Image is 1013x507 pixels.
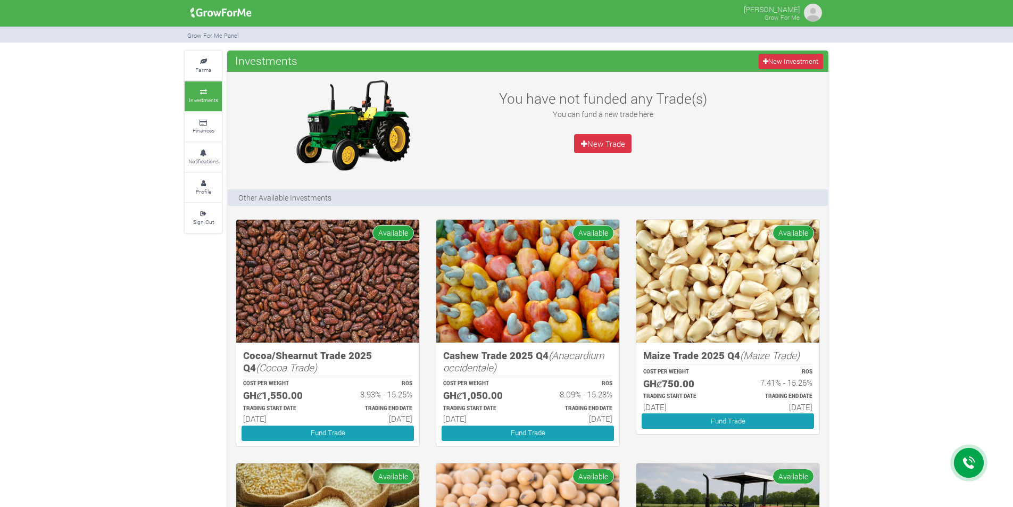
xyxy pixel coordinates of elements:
[185,51,222,80] a: Farms
[238,192,331,203] p: Other Available Investments
[243,405,318,413] p: Estimated Trading Start Date
[737,402,812,412] h6: [DATE]
[337,389,412,399] h6: 8.93% - 15.25%
[243,380,318,388] p: COST PER WEIGHT
[643,368,718,376] p: COST PER WEIGHT
[185,203,222,232] a: Sign Out
[242,426,414,441] a: Fund Trade
[643,350,812,362] h5: Maize Trade 2025 Q4
[487,90,718,107] h3: You have not funded any Trade(s)
[185,143,222,172] a: Notifications
[185,81,222,111] a: Investments
[765,13,800,21] small: Grow For Me
[372,225,414,240] span: Available
[572,469,614,484] span: Available
[436,220,619,343] img: growforme image
[442,426,614,441] a: Fund Trade
[737,393,812,401] p: Estimated Trading End Date
[286,77,419,173] img: growforme image
[372,469,414,484] span: Available
[773,469,814,484] span: Available
[443,350,612,373] h5: Cashew Trade 2025 Q4
[744,2,800,15] p: [PERSON_NAME]
[574,134,632,153] a: New Trade
[443,414,518,423] h6: [DATE]
[643,402,718,412] h6: [DATE]
[187,2,255,23] img: growforme image
[195,66,211,73] small: Farms
[537,405,612,413] p: Estimated Trading End Date
[185,173,222,202] a: Profile
[643,393,718,401] p: Estimated Trading Start Date
[737,368,812,376] p: ROS
[196,188,211,195] small: Profile
[243,389,318,402] h5: GHȼ1,550.00
[443,389,518,402] h5: GHȼ1,050.00
[233,50,300,71] span: Investments
[537,389,612,399] h6: 8.09% - 15.28%
[636,220,819,343] img: growforme image
[487,109,718,120] p: You can fund a new trade here
[337,414,412,423] h6: [DATE]
[189,96,218,104] small: Investments
[337,380,412,388] p: ROS
[759,54,823,69] a: New Investment
[187,31,239,39] small: Grow For Me Panel
[572,225,614,240] span: Available
[802,2,824,23] img: growforme image
[643,378,718,390] h5: GHȼ750.00
[537,380,612,388] p: ROS
[188,157,219,165] small: Notifications
[773,225,814,240] span: Available
[443,380,518,388] p: COST PER WEIGHT
[185,112,222,142] a: Finances
[537,414,612,423] h6: [DATE]
[740,348,800,362] i: (Maize Trade)
[193,127,214,134] small: Finances
[737,378,812,387] h6: 7.41% - 15.26%
[243,414,318,423] h6: [DATE]
[443,405,518,413] p: Estimated Trading Start Date
[256,361,317,374] i: (Cocoa Trade)
[236,220,419,343] img: growforme image
[443,348,604,374] i: (Anacardium occidentale)
[642,413,814,429] a: Fund Trade
[193,218,214,226] small: Sign Out
[243,350,412,373] h5: Cocoa/Shearnut Trade 2025 Q4
[337,405,412,413] p: Estimated Trading End Date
